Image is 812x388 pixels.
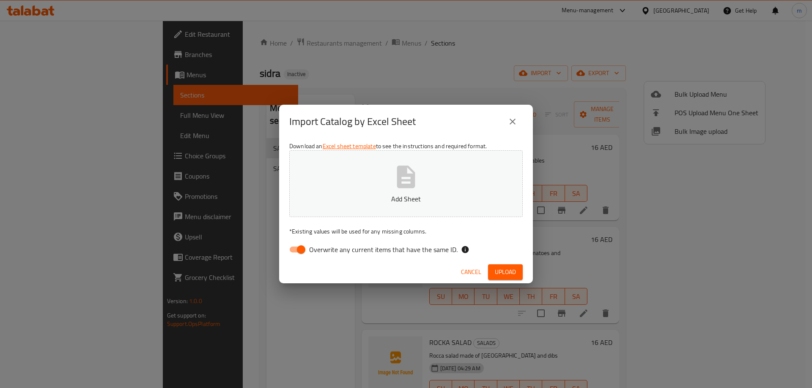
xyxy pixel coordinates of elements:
span: Cancel [461,267,481,277]
button: Cancel [458,264,485,280]
p: Existing values will be used for any missing columns. [289,227,523,236]
button: Upload [488,264,523,280]
span: Upload [495,267,516,277]
div: Download an to see the instructions and required format. [279,138,533,261]
h2: Import Catalog by Excel Sheet [289,115,416,128]
button: Add Sheet [289,150,523,217]
svg: If the overwrite option isn't selected, then the items that match an existing ID will be ignored ... [461,245,469,254]
span: Overwrite any current items that have the same ID. [309,244,458,255]
a: Excel sheet template [323,141,376,152]
button: close [502,111,523,132]
p: Add Sheet [302,194,510,204]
